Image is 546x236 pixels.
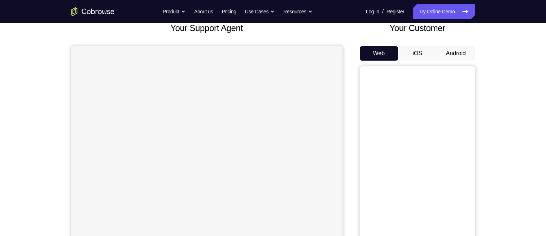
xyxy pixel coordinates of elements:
[194,4,213,19] a: About us
[386,4,404,19] a: Register
[360,46,398,61] button: Web
[398,46,437,61] button: iOS
[382,7,384,16] span: /
[283,4,313,19] button: Resources
[222,4,236,19] a: Pricing
[245,4,275,19] button: Use Cases
[163,4,185,19] button: Product
[437,46,475,61] button: Android
[71,7,114,16] a: Go to the home page
[360,22,475,35] h2: Your Customer
[71,22,342,35] h2: Your Support Agent
[413,4,475,19] a: Try Online Demo
[366,4,379,19] a: Log In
